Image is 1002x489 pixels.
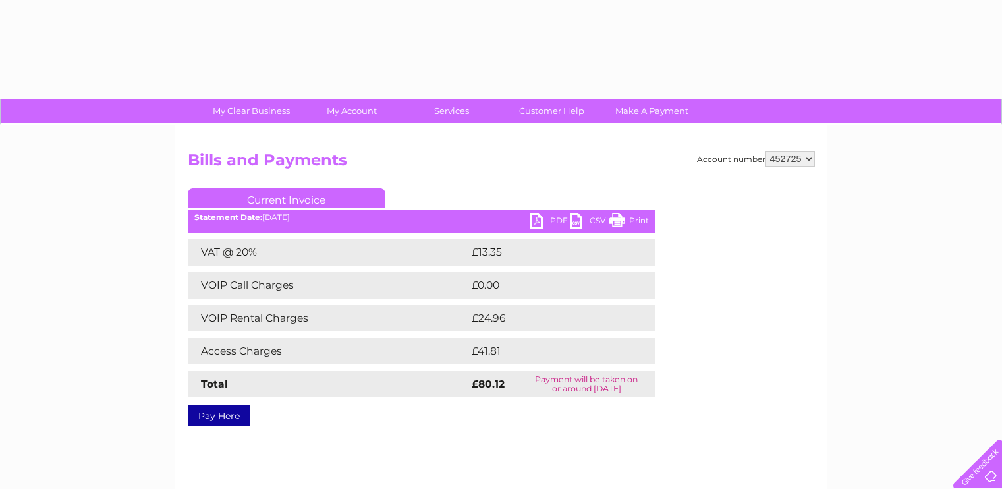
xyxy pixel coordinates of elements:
[188,338,468,364] td: Access Charges
[188,405,250,426] a: Pay Here
[397,99,506,123] a: Services
[530,213,570,232] a: PDF
[188,151,815,176] h2: Bills and Payments
[697,151,815,167] div: Account number
[188,305,468,331] td: VOIP Rental Charges
[188,213,655,222] div: [DATE]
[570,213,609,232] a: CSV
[609,213,649,232] a: Print
[472,378,505,390] strong: £80.12
[468,338,626,364] td: £41.81
[598,99,706,123] a: Make A Payment
[497,99,606,123] a: Customer Help
[188,188,385,208] a: Current Invoice
[297,99,406,123] a: My Account
[188,272,468,299] td: VOIP Call Charges
[468,272,625,299] td: £0.00
[188,239,468,266] td: VAT @ 20%
[468,239,627,266] td: £13.35
[197,99,306,123] a: My Clear Business
[201,378,228,390] strong: Total
[518,371,655,397] td: Payment will be taken on or around [DATE]
[468,305,630,331] td: £24.96
[194,212,262,222] b: Statement Date:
